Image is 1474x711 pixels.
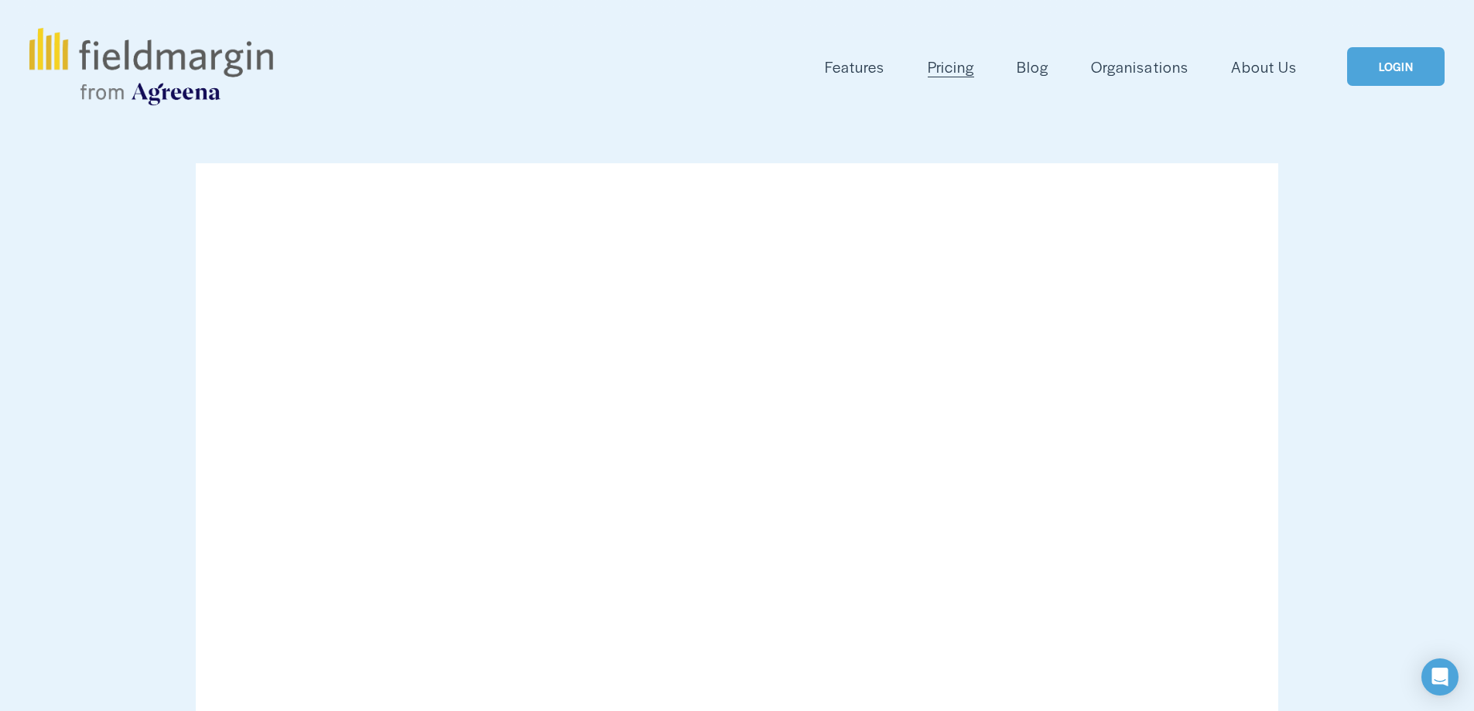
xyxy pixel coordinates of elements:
span: Features [825,56,884,78]
div: Open Intercom Messenger [1421,658,1459,696]
a: LOGIN [1347,47,1445,87]
a: Pricing [928,54,974,80]
a: Organisations [1091,54,1188,80]
a: About Us [1231,54,1297,80]
a: folder dropdown [825,54,884,80]
img: fieldmargin.com [29,28,272,105]
a: Blog [1017,54,1048,80]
